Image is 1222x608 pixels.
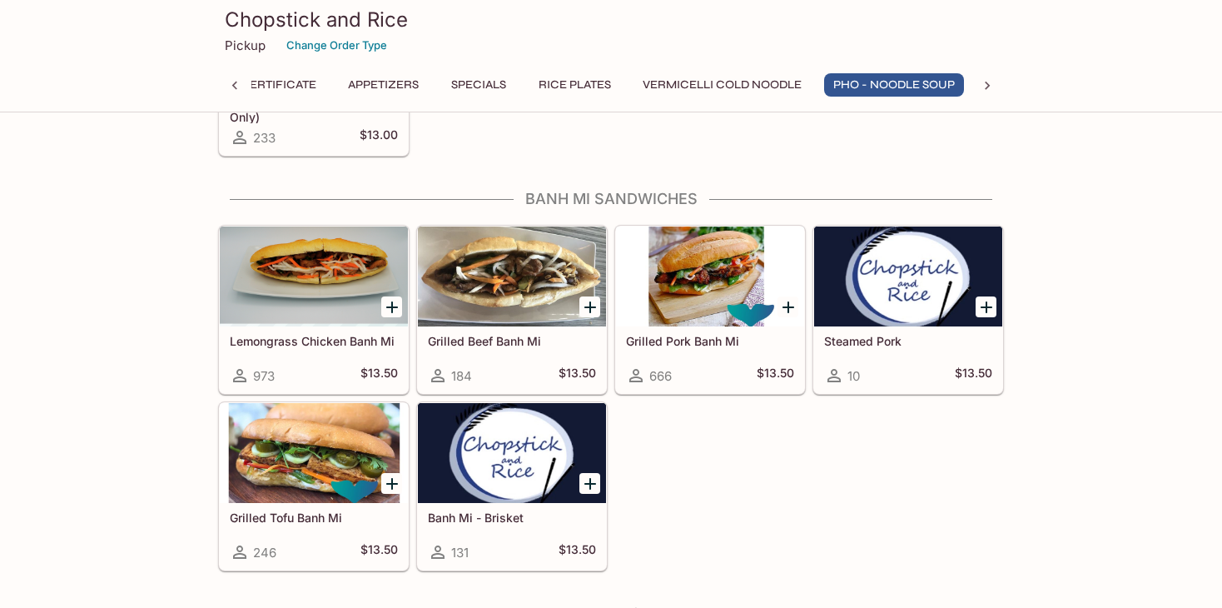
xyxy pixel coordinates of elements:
a: Banh Mi - Brisket131$13.50 [417,402,607,571]
div: Steamed Pork [814,227,1002,326]
p: Pickup [225,37,266,53]
span: 666 [649,368,672,384]
button: Add Banh Mi - Brisket [579,473,600,494]
h5: $13.50 [757,366,794,386]
h4: Banh Mi Sandwiches [218,190,1004,208]
a: Grilled Tofu Banh Mi246$13.50 [219,402,409,571]
button: Gift Certificate [202,73,325,97]
span: 131 [451,545,469,561]
h5: $13.50 [360,542,398,562]
h5: Grilled Beef Banh Mi [428,334,596,348]
h5: $13.50 [559,542,596,562]
div: Grilled Pork Banh Mi [616,227,804,326]
button: Add Steamed Pork [976,297,996,317]
div: Lemongrass Chicken Banh Mi [220,227,408,326]
h5: Lemongrass Chicken Banh Mi [230,334,398,348]
h5: $13.00 [360,127,398,147]
span: 246 [253,545,276,561]
span: 973 [253,368,275,384]
div: Grilled Beef Banh Mi [418,227,606,326]
button: Pho - Noodle Soup [824,73,964,97]
span: 10 [847,368,860,384]
h5: $13.50 [360,366,398,386]
a: Grilled Pork Banh Mi666$13.50 [615,226,805,394]
h5: Grilled Pork Banh Mi [626,334,794,348]
button: Add Grilled Tofu Banh Mi [381,473,402,494]
button: Add Grilled Beef Banh Mi [579,297,600,317]
span: 184 [451,368,472,384]
h5: $13.50 [955,366,992,386]
a: Grilled Beef Banh Mi184$13.50 [417,226,607,394]
h5: $13.50 [559,366,596,386]
button: Change Order Type [279,32,395,58]
a: Lemongrass Chicken Banh Mi973$13.50 [219,226,409,394]
button: Specials [441,73,516,97]
button: Add Grilled Pork Banh Mi [777,297,798,317]
button: Appetizers [339,73,428,97]
div: Banh Mi - Brisket [418,403,606,503]
div: Grilled Tofu Banh Mi [220,403,408,503]
button: Add Lemongrass Chicken Banh Mi [381,297,402,317]
h5: Steamed Pork [824,334,992,348]
a: Steamed Pork10$13.50 [813,226,1003,394]
button: Vermicelli Cold Noodle [633,73,811,97]
h5: Banh Mi - Brisket [428,511,596,525]
h5: Grilled Tofu Banh Mi [230,511,398,525]
span: 233 [253,130,276,146]
button: Rice Plates [529,73,620,97]
h3: Chopstick and Rice [225,7,997,32]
